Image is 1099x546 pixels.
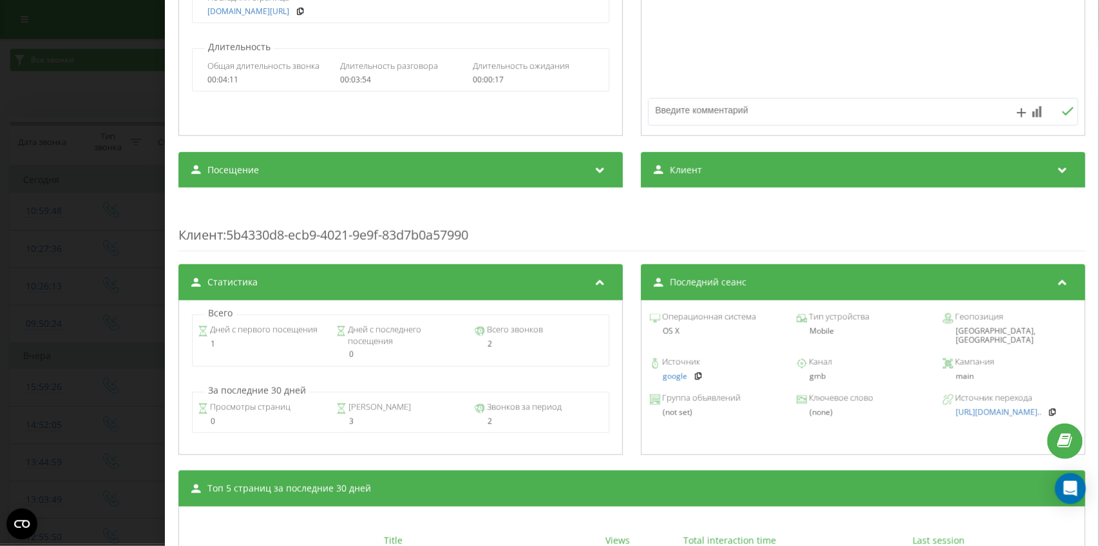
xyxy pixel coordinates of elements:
div: 0 [336,350,465,359]
button: Open CMP widget [6,509,37,540]
a: google [663,372,687,381]
span: Общая длительность звонка [207,60,320,72]
span: Звонков за период [485,401,562,414]
span: [URL][DOMAIN_NAME].. [956,407,1042,418]
div: 2 [475,340,604,349]
div: Mobile [796,327,930,336]
span: [PERSON_NAME] [347,401,411,414]
span: Ключевое слово [807,392,873,405]
div: [GEOGRAPHIC_DATA], [GEOGRAPHIC_DATA] [943,327,1076,346]
div: 2 [475,417,604,426]
div: 00:03:54 [340,75,461,84]
span: Дней с первого посещения [207,324,317,336]
div: 0 [197,417,326,426]
span: Просмотры страниц [207,401,290,414]
span: Дней с последнего посещения [346,324,465,347]
div: 00:00:17 [473,75,594,84]
div: 3 [336,417,465,426]
span: Кампания [953,356,995,369]
p: За последние 30 дней [205,384,309,397]
a: [DOMAIN_NAME][URL] [207,7,289,16]
span: Длительность разговора [340,60,438,72]
p: Длительность [205,41,274,54]
p: Всего [205,307,236,320]
div: (none) [796,408,930,417]
span: Геопозиция [953,311,1004,324]
div: (not set) [650,408,783,417]
span: Клиент [178,226,223,244]
span: Тип устройства [807,311,869,324]
span: Источник [660,356,700,369]
div: 1 [197,340,326,349]
span: Канал [807,356,832,369]
span: Группа объявлений [660,392,741,405]
span: Всего звонков [485,324,543,336]
span: Статистика [207,276,258,289]
a: [URL][DOMAIN_NAME].. [956,408,1042,417]
div: Open Intercom Messenger [1055,473,1086,504]
span: Операционная система [660,311,756,324]
span: Топ 5 страниц за последние 30 дней [207,482,371,495]
div: : 5b4330d8-ecb9-4021-9e9f-83d7b0a57990 [178,200,1085,251]
span: Длительность ожидания [473,60,569,72]
span: Последний сеанс [670,276,747,289]
span: Посещение [207,164,259,177]
span: Клиент [670,164,702,177]
div: main [943,372,1076,381]
span: Источник перехода [953,392,1033,405]
div: 00:04:11 [207,75,329,84]
div: gmb [796,372,930,381]
div: OS X [650,327,783,336]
